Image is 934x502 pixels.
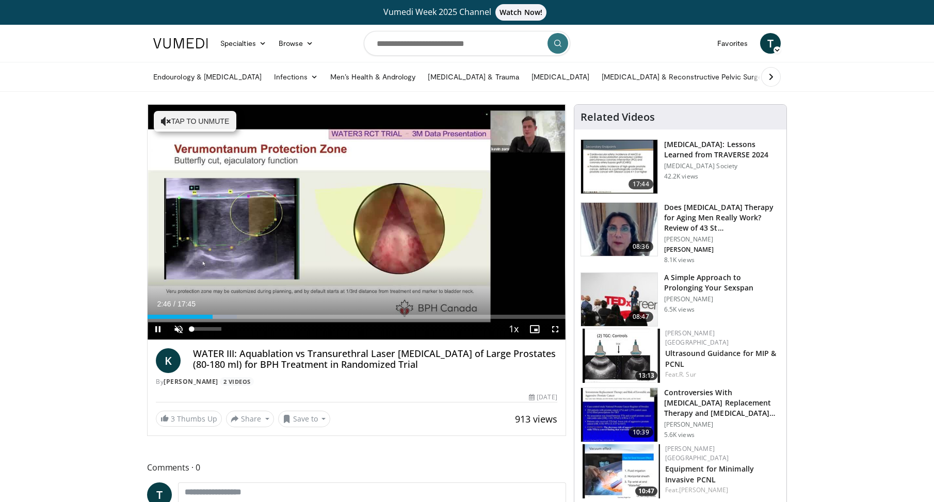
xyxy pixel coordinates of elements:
div: Feat. [665,485,778,495]
a: 10:39 Controversies With [MEDICAL_DATA] Replacement Therapy and [MEDICAL_DATA] Can… [PERSON_NAME]... [581,387,780,442]
span: 913 views [515,413,557,425]
a: Infections [268,67,324,87]
div: Feat. [665,370,778,379]
a: T [760,33,781,54]
img: ae74b246-eda0-4548-a041-8444a00e0b2d.150x105_q85_crop-smart_upscale.jpg [583,329,660,383]
span: 17:45 [178,300,196,308]
a: Men’s Health & Andrology [324,67,422,87]
button: Save to [278,411,331,427]
img: VuMedi Logo [153,38,208,48]
a: [PERSON_NAME] [679,485,728,494]
p: 8.1K views [664,256,695,264]
p: [PERSON_NAME] [664,420,780,429]
img: 418933e4-fe1c-4c2e-be56-3ce3ec8efa3b.150x105_q85_crop-smart_upscale.jpg [581,388,657,442]
p: [PERSON_NAME] [664,295,780,303]
span: 10:39 [629,427,653,438]
p: [PERSON_NAME] [664,235,780,244]
span: 13:13 [635,371,657,380]
a: [MEDICAL_DATA] & Trauma [422,67,525,87]
img: 4d4bce34-7cbb-4531-8d0c-5308a71d9d6c.150x105_q85_crop-smart_upscale.jpg [581,203,657,256]
img: c4bd4661-e278-4c34-863c-57c104f39734.150x105_q85_crop-smart_upscale.jpg [581,273,657,327]
h4: WATER III: Aquablation vs Transurethral Laser [MEDICAL_DATA] of Large Prostates (80-180 ml) for B... [193,348,557,370]
h3: Does [MEDICAL_DATA] Therapy for Aging Men Really Work? Review of 43 St… [664,202,780,233]
button: Share [226,411,274,427]
video-js: Video Player [148,105,566,340]
button: Enable picture-in-picture mode [524,319,545,339]
div: By [156,377,557,386]
span: / [173,300,175,308]
a: [PERSON_NAME] [164,377,218,386]
div: [DATE] [529,393,557,402]
a: 08:47 A Simple Approach to Prolonging Your Sexspan [PERSON_NAME] 6.5K views [581,272,780,327]
a: Specialties [214,33,272,54]
h3: Controversies With [MEDICAL_DATA] Replacement Therapy and [MEDICAL_DATA] Can… [664,387,780,418]
span: 2:46 [157,300,171,308]
a: 3 Thumbs Up [156,411,222,427]
div: Progress Bar [148,315,566,319]
button: Unmute [168,319,189,339]
p: 5.6K views [664,431,695,439]
button: Tap to unmute [154,111,236,132]
img: 1317c62a-2f0d-4360-bee0-b1bff80fed3c.150x105_q85_crop-smart_upscale.jpg [581,140,657,193]
div: Volume Level [191,327,221,331]
button: Playback Rate [504,319,524,339]
a: 10:47 [583,444,660,498]
a: [MEDICAL_DATA] [525,67,595,87]
span: 10:47 [635,487,657,496]
button: Fullscreen [545,319,566,339]
a: Favorites [711,33,754,54]
a: 17:44 [MEDICAL_DATA]: Lessons Learned from TRAVERSE 2024 [MEDICAL_DATA] Society 42.2K views [581,139,780,194]
span: 08:47 [629,312,653,322]
a: [PERSON_NAME] [GEOGRAPHIC_DATA] [665,329,729,347]
h4: Related Videos [581,111,655,123]
a: [MEDICAL_DATA] & Reconstructive Pelvic Surgery [595,67,775,87]
a: Vumedi Week 2025 ChannelWatch Now! [155,4,779,21]
button: Pause [148,319,168,339]
a: Endourology & [MEDICAL_DATA] [147,67,268,87]
a: Browse [272,33,320,54]
h3: [MEDICAL_DATA]: Lessons Learned from TRAVERSE 2024 [664,139,780,160]
span: Comments 0 [147,461,566,474]
span: 3 [171,414,175,424]
p: 6.5K views [664,305,695,314]
span: Watch Now! [495,4,546,21]
p: [PERSON_NAME] [664,246,780,254]
span: 17:44 [629,179,653,189]
h3: A Simple Approach to Prolonging Your Sexspan [664,272,780,293]
a: K [156,348,181,373]
p: [MEDICAL_DATA] Society [664,162,780,170]
a: Equipment for Minimally Invasive PCNL [665,464,754,484]
a: 08:36 Does [MEDICAL_DATA] Therapy for Aging Men Really Work? Review of 43 St… [PERSON_NAME] [PERS... [581,202,780,264]
a: R. Sur [679,370,696,379]
img: 57193a21-700a-4103-8163-b4069ca57589.150x105_q85_crop-smart_upscale.jpg [583,444,660,498]
input: Search topics, interventions [364,31,570,56]
a: 2 Videos [220,377,254,386]
a: Ultrasound Guidance for MIP & PCNL [665,348,777,369]
p: 42.2K views [664,172,698,181]
a: 13:13 [583,329,660,383]
a: [PERSON_NAME] [GEOGRAPHIC_DATA] [665,444,729,462]
span: 08:36 [629,241,653,252]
